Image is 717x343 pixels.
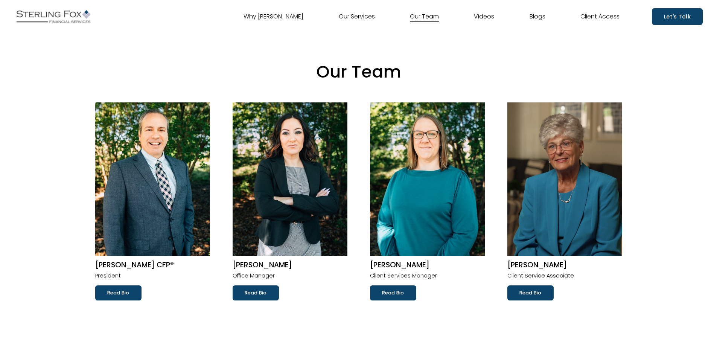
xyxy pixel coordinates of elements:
[95,271,210,281] p: President
[507,285,554,300] a: Read Bio
[370,271,485,281] p: Client Services Manager
[507,271,622,281] p: Client Service Associate
[95,57,622,87] p: Our Team
[95,285,142,300] a: Read Bio
[233,261,347,270] h2: [PERSON_NAME]
[652,8,703,24] a: Let's Talk
[410,11,439,23] a: Our Team
[370,261,485,270] h2: [PERSON_NAME]
[95,102,210,256] img: Robert W. Volpe CFP®
[507,261,622,270] h2: [PERSON_NAME]
[233,285,279,300] a: Read Bio
[233,271,347,281] p: Office Manager
[370,285,416,300] a: Read Bio
[580,11,620,23] a: Client Access
[233,102,347,256] img: Lisa M. Coello
[14,7,93,26] img: Sterling Fox Financial Services
[530,11,545,23] a: Blogs
[370,102,485,256] img: Kerri Pait
[95,261,210,270] h2: [PERSON_NAME] CFP®
[339,11,375,23] a: Our Services
[244,11,303,23] a: Why [PERSON_NAME]
[474,11,494,23] a: Videos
